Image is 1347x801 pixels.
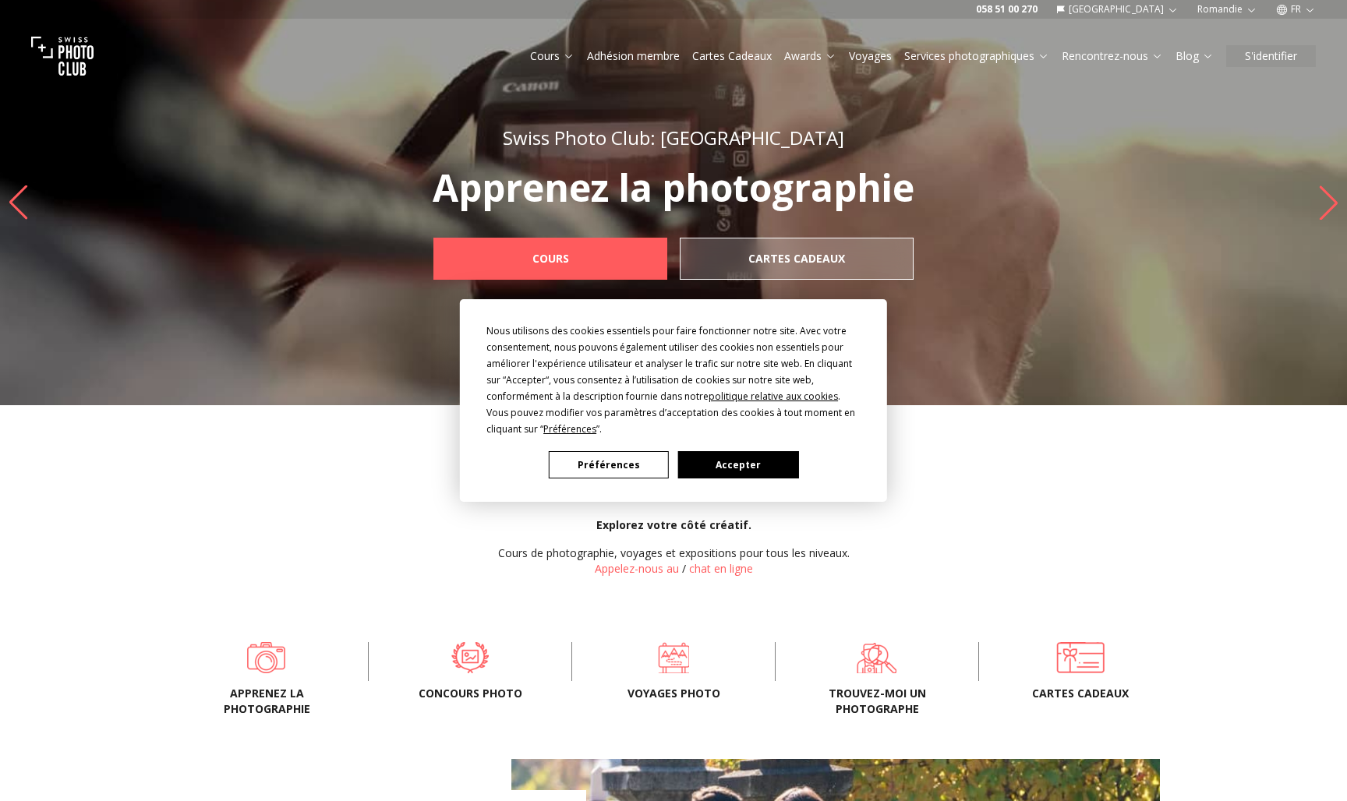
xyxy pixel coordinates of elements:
[460,299,887,502] div: Cookie Consent Prompt
[709,390,838,403] span: politique relative aux cookies
[486,323,861,437] div: Nous utilisons des cookies essentiels pour faire fonctionner notre site. Avec votre consentement,...
[543,422,596,436] span: Préférences
[549,451,669,478] button: Préférences
[678,451,798,478] button: Accepter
